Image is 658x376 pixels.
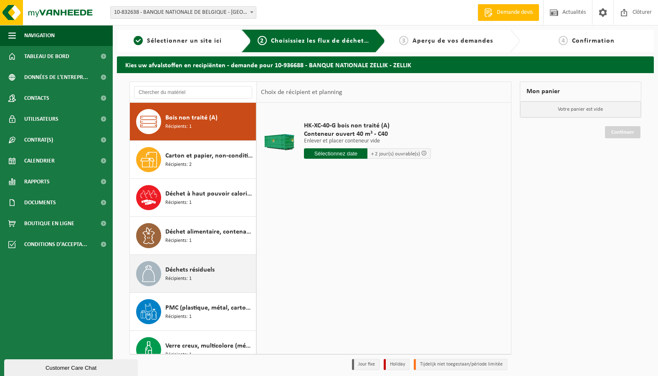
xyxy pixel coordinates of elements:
span: Récipients: 1 [165,237,192,245]
li: Jour fixe [352,359,380,370]
span: Documents [24,192,56,213]
span: 2 [258,36,267,45]
span: Navigation [24,25,55,46]
div: Choix de récipient et planning [257,82,347,103]
span: Tableau de bord [24,46,69,67]
span: Carton et papier, non-conditionné (industriel) [165,151,254,161]
iframe: chat widget [4,358,139,376]
span: Récipients: 2 [165,161,192,169]
p: Votre panier est vide [520,102,641,117]
span: Conditions d'accepta... [24,234,87,255]
a: 1Sélectionner un site ici [121,36,235,46]
button: Déchet à haut pouvoir calorifique Récipients: 1 [130,179,256,217]
p: Enlever et placer conteneur vide [304,138,431,144]
span: Récipients: 1 [165,351,192,359]
span: 10-832638 - BANQUE NATIONALE DE BELGIQUE - BRUXELLES [111,7,256,18]
span: Données de l'entrepr... [24,67,88,88]
span: Calendrier [24,150,55,171]
li: Holiday [384,359,410,370]
button: Déchets résiduels Récipients: 1 [130,255,256,293]
li: Tijdelijk niet toegestaan/période limitée [414,359,507,370]
span: Demande devis [495,8,535,17]
span: Verre creux, multicolore (ménager) [165,341,254,351]
span: Confirmation [572,38,615,44]
span: 10-832638 - BANQUE NATIONALE DE BELGIQUE - BRUXELLES [110,6,256,19]
span: 3 [399,36,408,45]
button: Verre creux, multicolore (ménager) Récipients: 1 [130,331,256,368]
span: Déchet alimentaire, contenant des produits d'origine animale, non emballé, catégorie 3 [165,227,254,237]
span: Boutique en ligne [24,213,74,234]
input: Sélectionnez date [304,148,367,159]
a: Demande devis [478,4,539,21]
span: Bois non traité (A) [165,113,218,123]
span: Récipients: 1 [165,313,192,321]
span: HK-XC-40-G bois non traité (A) [304,122,431,130]
span: + 2 jour(s) ouvrable(s) [371,151,420,157]
a: Continuer [605,126,640,138]
span: 1 [134,36,143,45]
span: Conteneur ouvert 40 m³ - C40 [304,130,431,138]
span: Aperçu de vos demandes [413,38,493,44]
button: PMC (plastique, métal, carton boisson) (industriel) Récipients: 1 [130,293,256,331]
span: Récipients: 1 [165,275,192,283]
button: Carton et papier, non-conditionné (industriel) Récipients: 2 [130,141,256,179]
button: Bois non traité (A) Récipients: 1 [130,103,256,141]
input: Chercher du matériel [134,86,252,99]
span: 4 [559,36,568,45]
span: Déchet à haut pouvoir calorifique [165,189,254,199]
span: PMC (plastique, métal, carton boisson) (industriel) [165,303,254,313]
button: Déchet alimentaire, contenant des produits d'origine animale, non emballé, catégorie 3 Récipients: 1 [130,217,256,255]
span: Choisissiez les flux de déchets et récipients [271,38,410,44]
span: Déchets résiduels [165,265,215,275]
span: Récipients: 1 [165,199,192,207]
span: Contacts [24,88,49,109]
span: Utilisateurs [24,109,58,130]
span: Récipients: 1 [165,123,192,131]
span: Contrat(s) [24,130,53,150]
h2: Kies uw afvalstoffen en recipiënten - demande pour 10-936688 - BANQUE NATIONALE ZELLIK - ZELLIK [117,56,654,73]
span: Sélectionner un site ici [147,38,222,44]
div: Mon panier [520,81,642,102]
span: Rapports [24,171,50,192]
